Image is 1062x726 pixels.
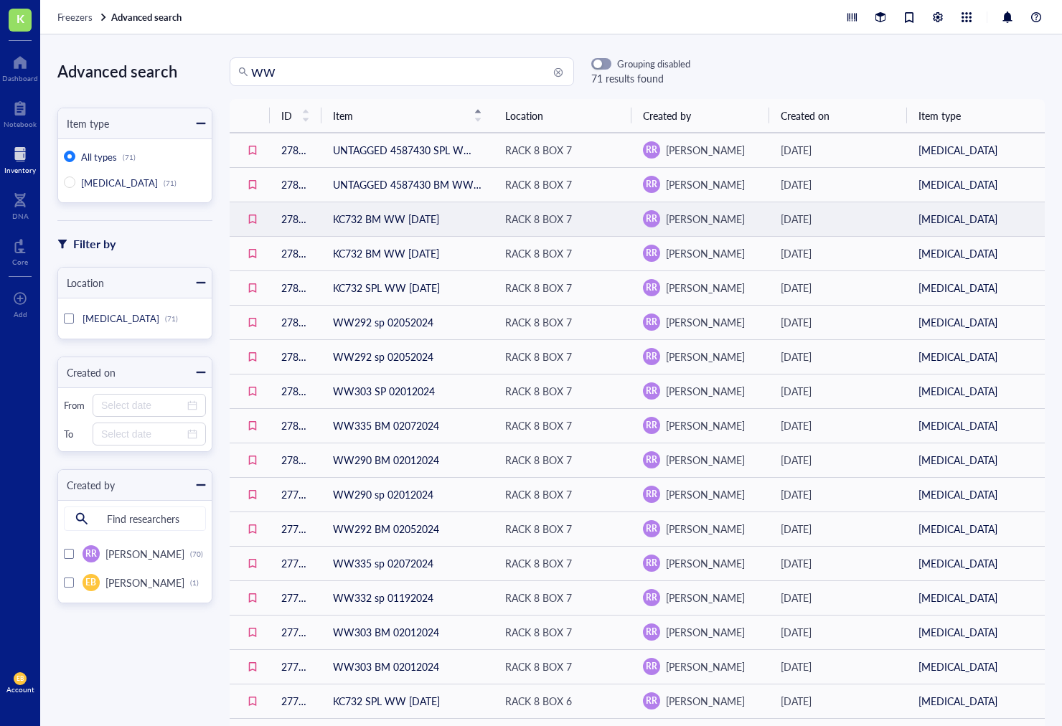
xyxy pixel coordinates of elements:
[781,693,896,709] div: [DATE]
[505,693,572,709] div: RACK 8 BOX 6
[505,452,572,468] div: RACK 8 BOX 7
[105,575,184,590] span: [PERSON_NAME]
[666,487,745,501] span: [PERSON_NAME]
[505,418,572,433] div: RACK 8 BOX 7
[4,120,37,128] div: Notebook
[505,383,572,399] div: RACK 8 BOX 7
[2,74,38,82] div: Dashboard
[14,310,27,319] div: Add
[270,477,321,511] td: 27786
[666,143,745,157] span: [PERSON_NAME]
[646,419,657,432] span: RR
[321,684,494,718] td: KC732 SPL WW [DATE]
[270,443,321,477] td: 27810
[333,108,465,123] span: Item
[270,374,321,408] td: 27813
[321,443,494,477] td: WW290 BM 02012024
[321,167,494,202] td: UNTAGGED 4587430 BM WW [DATE]
[781,142,896,158] div: [DATE]
[270,546,321,580] td: 27783
[666,659,745,674] span: [PERSON_NAME]
[58,115,109,131] div: Item type
[505,176,572,192] div: RACK 8 BOX 7
[646,212,657,225] span: RR
[907,443,1045,477] td: [MEDICAL_DATA]
[17,675,24,682] span: EB
[321,408,494,443] td: WW335 BM 02072024
[505,555,572,571] div: RACK 8 BOX 7
[505,280,572,296] div: RACK 8 BOX 7
[907,649,1045,684] td: [MEDICAL_DATA]
[190,550,203,558] div: (70)
[4,143,36,174] a: Inventory
[64,399,87,412] div: From
[321,649,494,684] td: WW303 BM 02012024
[73,235,116,253] div: Filter by
[505,245,572,261] div: RACK 8 BOX 7
[321,615,494,649] td: WW303 BM 02012024
[907,511,1045,546] td: [MEDICAL_DATA]
[270,236,321,270] td: 27857
[907,270,1045,305] td: [MEDICAL_DATA]
[270,649,321,684] td: 27777
[646,626,657,638] span: RR
[57,57,212,85] div: Advanced search
[646,694,657,707] span: RR
[12,235,28,266] a: Core
[781,659,896,674] div: [DATE]
[505,314,572,330] div: RACK 8 BOX 7
[321,202,494,236] td: KC732 BM WW [DATE]
[646,281,657,294] span: RR
[666,522,745,536] span: [PERSON_NAME]
[666,384,745,398] span: [PERSON_NAME]
[666,315,745,329] span: [PERSON_NAME]
[781,590,896,605] div: [DATE]
[17,9,24,27] span: K
[505,521,572,537] div: RACK 8 BOX 7
[164,179,177,187] div: (71)
[646,591,657,604] span: RR
[105,547,184,561] span: [PERSON_NAME]
[321,477,494,511] td: WW290 sp 02012024
[81,150,117,164] span: All types
[64,428,87,440] div: To
[12,212,29,220] div: DNA
[270,684,321,718] td: 27776
[123,153,136,161] div: (71)
[270,270,321,305] td: 27855
[12,189,29,220] a: DNA
[781,452,896,468] div: [DATE]
[907,374,1045,408] td: [MEDICAL_DATA]
[58,364,116,380] div: Created on
[646,247,657,260] span: RR
[2,51,38,82] a: Dashboard
[781,280,896,296] div: [DATE]
[781,624,896,640] div: [DATE]
[781,555,896,571] div: [DATE]
[321,99,494,133] th: Item
[321,511,494,546] td: WW292 BM 02052024
[781,211,896,227] div: [DATE]
[111,11,184,24] a: Advanced search
[190,578,199,587] div: (1)
[4,166,36,174] div: Inventory
[270,511,321,546] td: 27785
[57,10,93,24] span: Freezers
[666,212,745,226] span: [PERSON_NAME]
[270,615,321,649] td: 27778
[666,246,745,260] span: [PERSON_NAME]
[505,211,572,227] div: RACK 8 BOX 7
[781,349,896,364] div: [DATE]
[270,99,321,133] th: ID
[646,660,657,673] span: RR
[646,350,657,363] span: RR
[907,167,1045,202] td: [MEDICAL_DATA]
[907,546,1045,580] td: [MEDICAL_DATA]
[781,245,896,261] div: [DATE]
[270,305,321,339] td: 27815
[321,339,494,374] td: WW292 sp 02052024
[57,11,108,24] a: Freezers
[494,99,631,133] th: Location
[666,694,745,708] span: [PERSON_NAME]
[907,236,1045,270] td: [MEDICAL_DATA]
